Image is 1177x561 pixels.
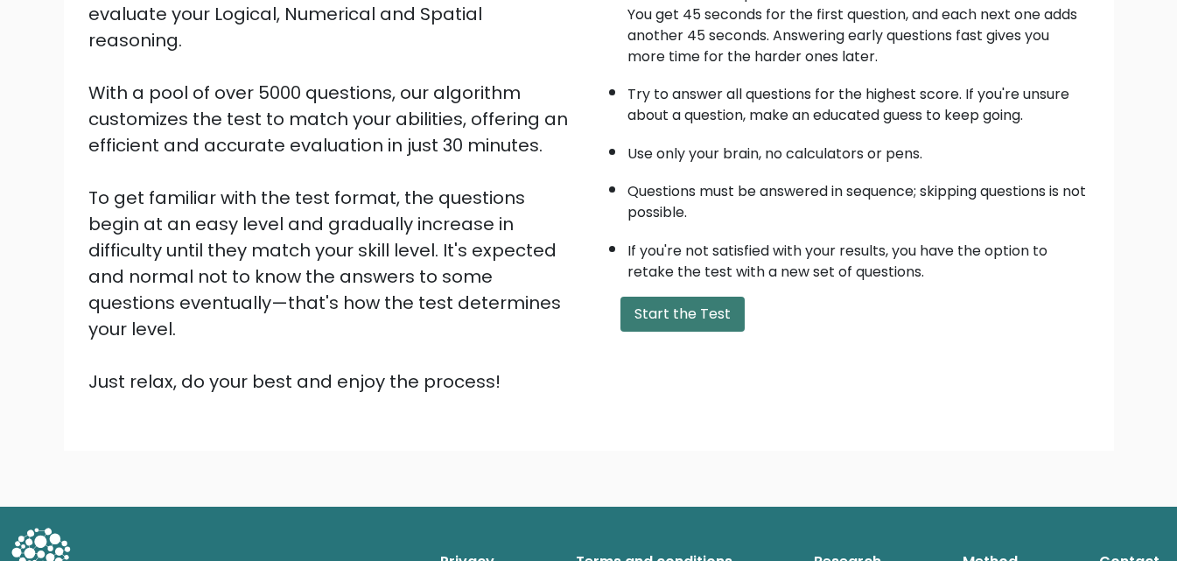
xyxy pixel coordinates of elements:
button: Start the Test [620,297,745,332]
li: Questions must be answered in sequence; skipping questions is not possible. [627,172,1089,223]
li: Use only your brain, no calculators or pens. [627,135,1089,165]
li: If you're not satisfied with your results, you have the option to retake the test with a new set ... [627,232,1089,283]
li: Try to answer all questions for the highest score. If you're unsure about a question, make an edu... [627,75,1089,126]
